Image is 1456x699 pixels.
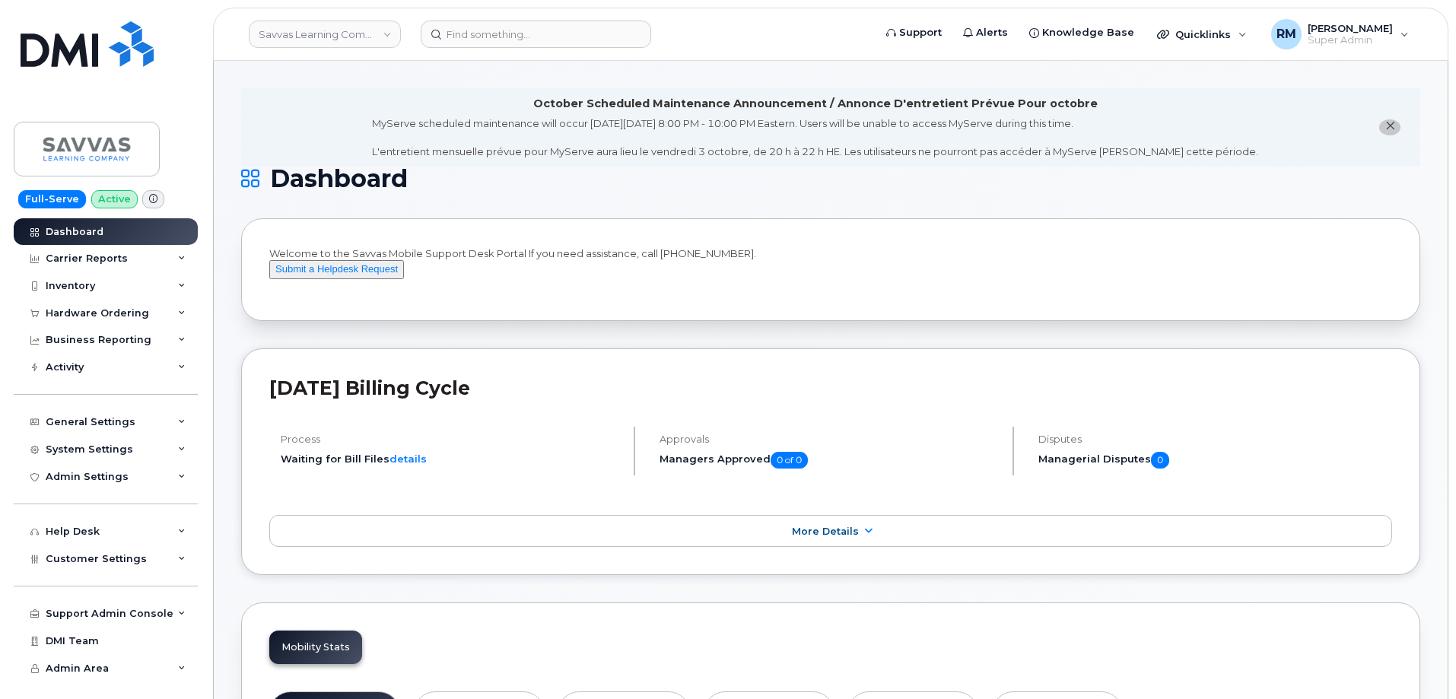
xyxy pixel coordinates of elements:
[269,260,404,279] button: Submit a Helpdesk Request
[270,167,408,190] span: Dashboard
[1151,452,1169,469] span: 0
[372,116,1258,159] div: MyServe scheduled maintenance will occur [DATE][DATE] 8:00 PM - 10:00 PM Eastern. Users will be u...
[269,377,1392,399] h2: [DATE] Billing Cycle
[660,452,1000,469] h5: Managers Approved
[533,96,1098,112] div: October Scheduled Maintenance Announcement / Annonce D'entretient Prévue Pour octobre
[269,246,1392,294] div: Welcome to the Savvas Mobile Support Desk Portal If you need assistance, call [PHONE_NUMBER].
[660,434,1000,445] h4: Approvals
[1038,452,1392,469] h5: Managerial Disputes
[281,434,621,445] h4: Process
[792,526,859,537] span: More Details
[1390,633,1445,688] iframe: Messenger Launcher
[771,452,808,469] span: 0 of 0
[1038,434,1392,445] h4: Disputes
[1379,119,1400,135] button: close notification
[389,453,427,465] a: details
[269,262,404,275] a: Submit a Helpdesk Request
[281,452,621,466] li: Waiting for Bill Files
